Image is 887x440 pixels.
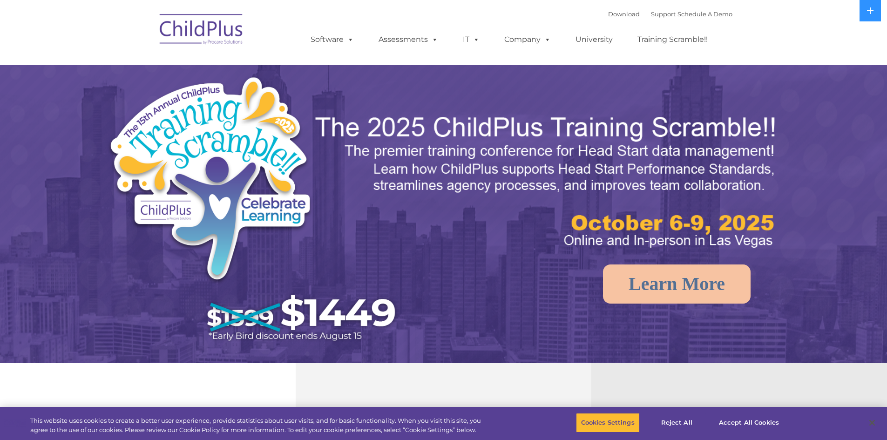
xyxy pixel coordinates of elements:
[30,416,488,434] div: This website uses cookies to create a better user experience, provide statistics about user visit...
[628,30,717,49] a: Training Scramble!!
[603,264,751,304] a: Learn More
[608,10,732,18] font: |
[651,10,676,18] a: Support
[648,413,706,433] button: Reject All
[576,413,640,433] button: Cookies Settings
[369,30,447,49] a: Assessments
[608,10,640,18] a: Download
[862,413,882,433] button: Close
[155,7,248,54] img: ChildPlus by Procare Solutions
[714,413,784,433] button: Accept All Cookies
[301,30,363,49] a: Software
[495,30,560,49] a: Company
[454,30,489,49] a: IT
[677,10,732,18] a: Schedule A Demo
[566,30,622,49] a: University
